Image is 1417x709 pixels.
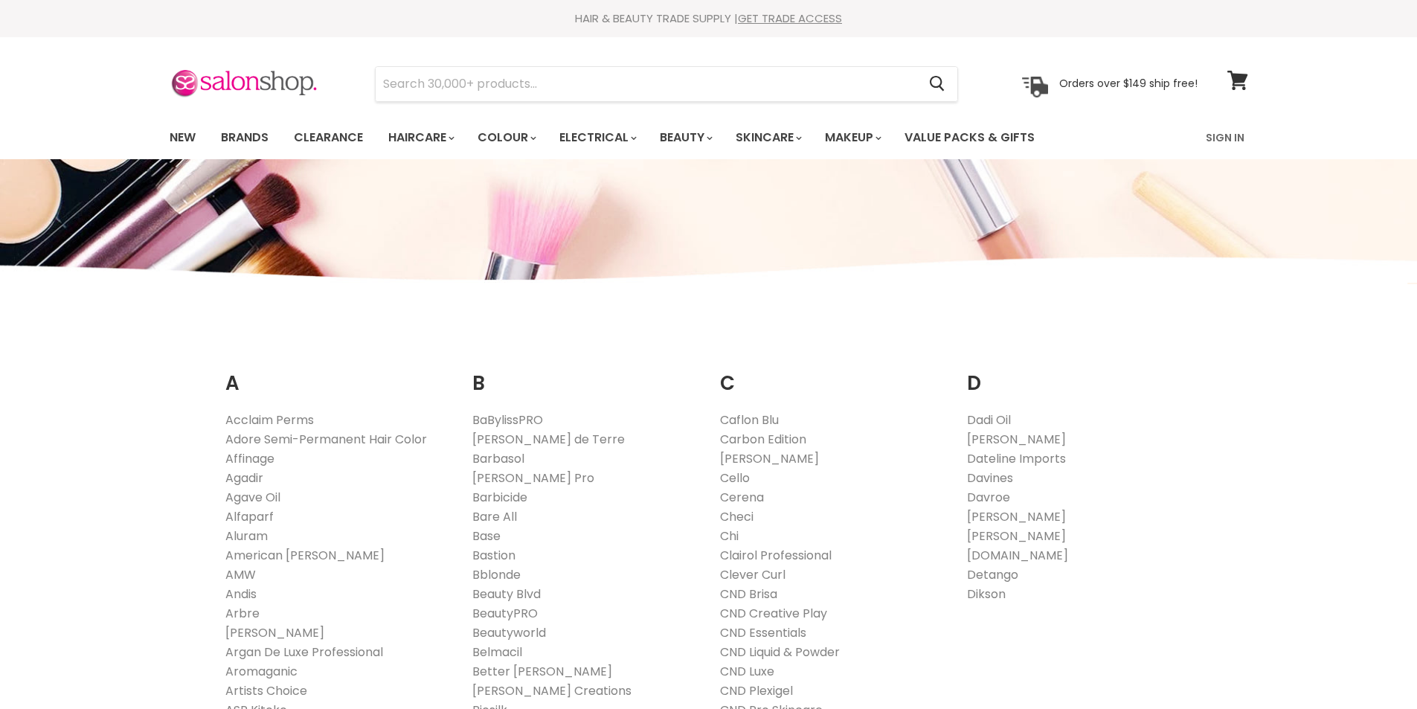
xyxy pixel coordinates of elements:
[225,547,385,564] a: American [PERSON_NAME]
[225,682,307,699] a: Artists Choice
[720,508,754,525] a: Checi
[967,527,1066,545] a: [PERSON_NAME]
[377,122,463,153] a: Haircare
[967,349,1192,399] h2: D
[548,122,646,153] a: Electrical
[893,122,1046,153] a: Value Packs & Gifts
[466,122,545,153] a: Colour
[1059,77,1198,90] p: Orders over $149 ship free!
[376,67,918,101] input: Search
[151,11,1267,26] div: HAIR & BEAUTY TRADE SUPPLY |
[210,122,280,153] a: Brands
[472,527,501,545] a: Base
[967,566,1018,583] a: Detango
[225,431,427,448] a: Adore Semi-Permanent Hair Color
[720,682,793,699] a: CND Plexigel
[720,624,806,641] a: CND Essentials
[472,547,515,564] a: Bastion
[720,431,806,448] a: Carbon Edition
[724,122,811,153] a: Skincare
[225,411,314,429] a: Acclaim Perms
[472,605,538,622] a: BeautyPRO
[158,116,1122,159] ul: Main menu
[225,469,263,487] a: Agadir
[967,411,1011,429] a: Dadi Oil
[720,547,832,564] a: Clairol Professional
[151,116,1267,159] nav: Main
[967,489,1010,506] a: Davroe
[967,547,1068,564] a: [DOMAIN_NAME]
[225,624,324,641] a: [PERSON_NAME]
[472,508,517,525] a: Bare All
[225,508,274,525] a: Alfaparf
[225,566,256,583] a: AMW
[472,663,612,680] a: Better [PERSON_NAME]
[472,566,521,583] a: Bblonde
[225,644,383,661] a: Argan De Luxe Professional
[720,469,750,487] a: Cello
[283,122,374,153] a: Clearance
[472,469,594,487] a: [PERSON_NAME] Pro
[649,122,722,153] a: Beauty
[967,450,1066,467] a: Dateline Imports
[472,644,522,661] a: Belmacil
[225,586,257,603] a: Andis
[720,349,945,399] h2: C
[472,349,698,399] h2: B
[225,349,451,399] h2: A
[375,66,958,102] form: Product
[720,586,777,603] a: CND Brisa
[738,10,842,26] a: GET TRADE ACCESS
[225,489,280,506] a: Agave Oil
[472,450,524,467] a: Barbasol
[720,644,840,661] a: CND Liquid & Powder
[472,624,546,641] a: Beautyworld
[472,411,543,429] a: BaBylissPRO
[472,431,625,448] a: [PERSON_NAME] de Terre
[225,527,268,545] a: Aluram
[720,411,779,429] a: Caflon Blu
[814,122,890,153] a: Makeup
[720,527,739,545] a: Chi
[720,605,827,622] a: CND Creative Play
[158,122,207,153] a: New
[967,469,1013,487] a: Davines
[720,450,819,467] a: [PERSON_NAME]
[472,586,541,603] a: Beauty Blvd
[720,663,774,680] a: CND Luxe
[1197,122,1253,153] a: Sign In
[225,450,274,467] a: Affinage
[918,67,957,101] button: Search
[967,508,1066,525] a: [PERSON_NAME]
[472,489,527,506] a: Barbicide
[967,431,1066,448] a: [PERSON_NAME]
[967,586,1006,603] a: Dikson
[225,605,260,622] a: Arbre
[720,566,785,583] a: Clever Curl
[472,682,632,699] a: [PERSON_NAME] Creations
[225,663,298,680] a: Aromaganic
[720,489,764,506] a: Cerena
